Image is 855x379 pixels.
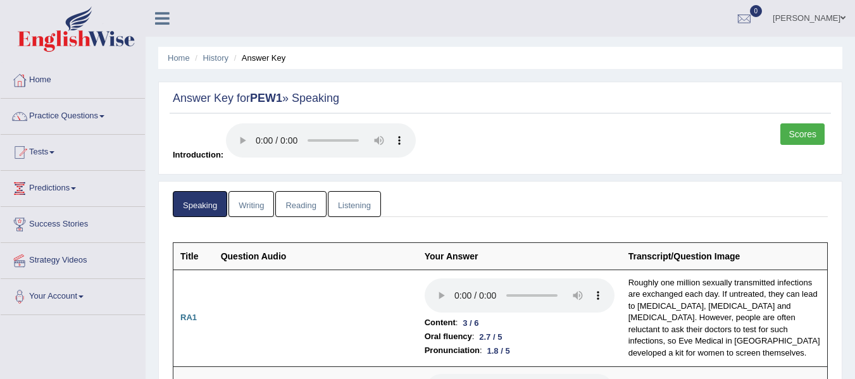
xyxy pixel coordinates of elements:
[1,171,145,202] a: Predictions
[425,330,472,344] b: Oral fluency
[621,242,828,270] th: Transcript/Question Image
[1,135,145,166] a: Tests
[250,92,282,104] strong: PEW1
[180,313,197,322] b: RA1
[780,123,825,145] a: Scores
[173,92,828,105] h2: Answer Key for » Speaking
[1,243,145,275] a: Strategy Videos
[173,191,227,217] a: Speaking
[173,242,214,270] th: Title
[425,316,615,330] li: :
[275,191,326,217] a: Reading
[203,53,228,63] a: History
[458,316,484,330] div: 3 / 6
[474,330,507,344] div: 2.7 / 5
[425,330,615,344] li: :
[173,150,223,159] span: Introduction:
[1,207,145,239] a: Success Stories
[425,316,456,330] b: Content
[425,344,615,357] li: :
[1,63,145,94] a: Home
[1,99,145,130] a: Practice Questions
[328,191,381,217] a: Listening
[418,242,621,270] th: Your Answer
[228,191,274,217] a: Writing
[231,52,286,64] li: Answer Key
[750,5,763,17] span: 0
[1,279,145,311] a: Your Account
[214,242,418,270] th: Question Audio
[425,344,480,357] b: Pronunciation
[168,53,190,63] a: Home
[482,344,515,357] div: 1.8 / 5
[621,270,828,366] td: Roughly one million sexually transmitted infections are exchanged each day. If untreated, they ca...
